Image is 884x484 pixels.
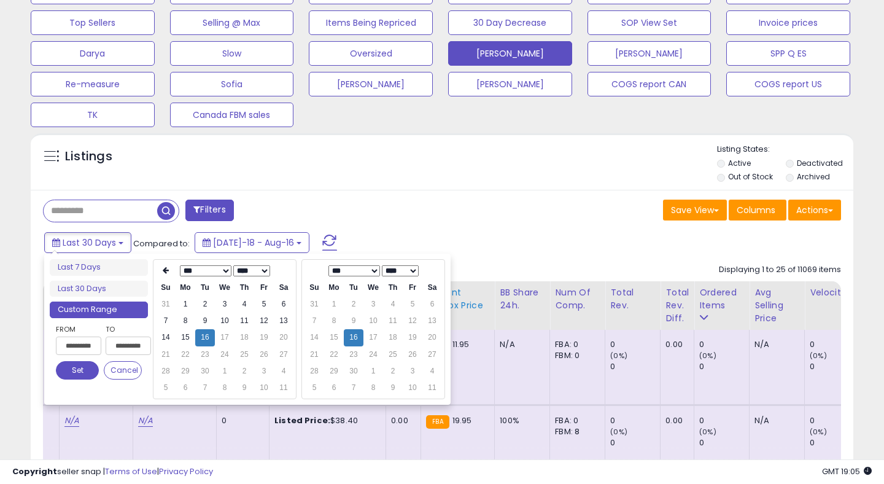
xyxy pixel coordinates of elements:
a: N/A [64,415,79,427]
button: [PERSON_NAME] [448,41,572,66]
td: 29 [176,363,195,380]
td: 8 [363,380,383,396]
div: $38.40 [274,415,376,426]
div: FBA: 0 [555,415,595,426]
small: (0%) [810,427,827,437]
label: Out of Stock [728,171,773,182]
td: 27 [274,346,293,363]
div: FBM: 8 [555,426,595,437]
td: 9 [383,380,403,396]
td: 12 [254,313,274,329]
td: 25 [383,346,403,363]
a: Terms of Use [105,466,157,477]
td: 14 [304,329,324,346]
p: Listing States: [717,144,854,155]
small: (0%) [699,427,716,437]
small: (0%) [610,427,627,437]
td: 30 [195,363,215,380]
td: 2 [344,296,363,313]
div: Total Rev. Diff. [665,286,689,325]
div: BB Share 24h. [500,286,545,312]
div: Ordered Items [699,286,744,312]
td: 28 [304,363,324,380]
button: 30 Day Decrease [448,10,572,35]
td: 4 [235,296,254,313]
td: 18 [383,329,403,346]
td: 17 [363,329,383,346]
td: 2 [383,363,403,380]
td: 29 [324,363,344,380]
th: Su [156,279,176,296]
td: 15 [176,329,195,346]
div: 0 [699,437,749,448]
td: 22 [176,346,195,363]
div: Avg Selling Price [754,286,799,325]
th: We [363,279,383,296]
div: 0 [610,339,660,350]
th: Sa [422,279,442,296]
td: 16 [195,329,215,346]
td: 19 [254,329,274,346]
label: Deactivated [797,158,843,168]
td: 24 [215,346,235,363]
td: 2 [235,363,254,380]
td: 1 [324,296,344,313]
td: 21 [304,346,324,363]
button: Invoice prices [726,10,850,35]
th: Fr [254,279,274,296]
div: 0 [810,415,859,426]
td: 5 [254,296,274,313]
b: Listed Price: [274,415,330,426]
button: TK [31,103,155,127]
button: [DATE]-18 - Aug-16 [195,232,309,253]
div: Current Buybox Price [426,286,489,312]
label: Active [728,158,751,168]
button: Darya [31,41,155,66]
li: Last 30 Days [50,281,148,297]
th: Tu [195,279,215,296]
th: Tu [344,279,363,296]
td: 13 [274,313,293,329]
td: 1 [176,296,195,313]
td: 23 [195,346,215,363]
td: 27 [422,346,442,363]
td: 10 [254,380,274,396]
li: Custom Range [50,302,148,318]
td: 24 [363,346,383,363]
button: Top Sellers [31,10,155,35]
td: 4 [274,363,293,380]
div: 0.00 [665,339,684,350]
strong: Copyright [12,466,57,477]
th: Mo [324,279,344,296]
div: 0.00 [665,415,684,426]
td: 7 [344,380,363,396]
td: 7 [156,313,176,329]
td: 7 [195,380,215,396]
th: Su [304,279,324,296]
button: Re-measure [31,72,155,96]
div: 0 [810,339,859,350]
td: 18 [235,329,254,346]
span: 19.95 [452,415,472,426]
button: Oversized [309,41,433,66]
div: 0 [810,361,859,372]
div: Total Rev. [610,286,655,312]
td: 9 [344,313,363,329]
div: 0 [699,361,749,372]
span: 2025-09-16 19:05 GMT [822,466,872,477]
td: 31 [156,296,176,313]
td: 14 [156,329,176,346]
span: Columns [737,204,775,216]
td: 30 [344,363,363,380]
td: 1 [215,363,235,380]
td: 2 [195,296,215,313]
td: 10 [403,380,422,396]
a: N/A [138,415,153,427]
th: Sa [274,279,293,296]
td: 22 [324,346,344,363]
div: N/A [500,339,540,350]
td: 11 [383,313,403,329]
button: Items Being Repriced [309,10,433,35]
button: Cancel [104,361,142,380]
td: 31 [304,296,324,313]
